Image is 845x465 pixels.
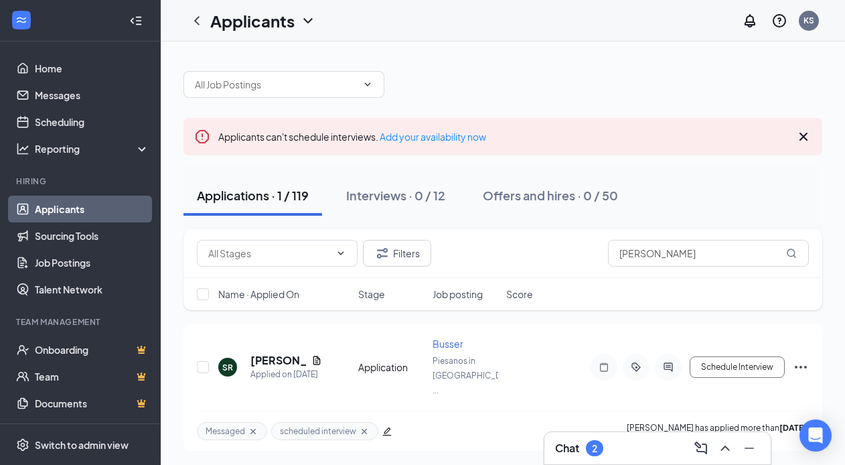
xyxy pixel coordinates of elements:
span: Piesanos in [GEOGRAPHIC_DATA] ... [433,356,518,395]
div: Interviews · 0 / 12 [346,187,445,204]
b: [DATE] [779,423,807,433]
div: Application [358,360,425,374]
input: All Stages [208,246,330,261]
input: Search in applications [608,240,809,267]
svg: Note [596,362,612,373]
span: Score [506,287,533,301]
span: Applicants can't schedule interviews. [218,131,486,143]
a: Applicants [35,196,149,222]
svg: ChevronLeft [189,13,205,29]
div: Switch to admin view [35,438,129,452]
h5: [PERSON_NAME] [250,353,306,368]
svg: MagnifyingGlass [786,248,797,259]
svg: Filter [374,245,390,261]
svg: ChevronDown [335,248,346,259]
button: Minimize [739,438,760,459]
h1: Applicants [210,9,295,32]
a: Job Postings [35,249,149,276]
svg: Cross [795,129,812,145]
svg: ActiveChat [660,362,676,373]
button: ChevronUp [714,438,736,459]
button: Filter Filters [363,240,431,267]
svg: Minimize [741,440,757,456]
div: Offers and hires · 0 / 50 [483,187,618,204]
svg: Collapse [129,14,143,27]
span: Stage [358,287,385,301]
svg: Cross [248,426,258,437]
span: scheduled interview [280,425,356,437]
svg: ChevronUp [717,440,733,456]
span: edit [382,427,392,436]
svg: Notifications [742,13,758,29]
div: Hiring [16,176,147,187]
svg: ChevronDown [362,79,373,90]
span: Busser [433,338,463,350]
a: SurveysCrown [35,417,149,444]
div: 2 [592,443,597,454]
div: Reporting [35,142,150,155]
svg: Ellipses [793,359,809,375]
a: Home [35,55,149,82]
span: Name · Applied On [218,287,299,301]
div: Applied on [DATE] [250,368,322,381]
a: Messages [35,82,149,109]
a: Scheduling [35,109,149,135]
a: Sourcing Tools [35,222,149,249]
span: Job posting [433,287,483,301]
svg: Analysis [16,142,29,155]
div: SR [222,362,233,373]
div: Team Management [16,316,147,328]
div: KS [803,15,814,26]
svg: Settings [16,438,29,452]
div: Applications · 1 / 119 [197,187,309,204]
h3: Chat [555,441,579,456]
svg: Cross [359,426,370,437]
button: Schedule Interview [690,356,785,378]
svg: Document [311,355,322,366]
a: DocumentsCrown [35,390,149,417]
p: [PERSON_NAME] has applied more than . [627,422,809,440]
input: All Job Postings [195,77,357,92]
span: Messaged [206,425,245,437]
svg: ActiveTag [628,362,644,373]
svg: ChevronDown [300,13,316,29]
svg: QuestionInfo [771,13,787,29]
svg: Error [194,129,210,145]
button: ComposeMessage [690,438,712,459]
svg: WorkstreamLogo [15,13,28,27]
a: Talent Network [35,276,149,303]
a: TeamCrown [35,363,149,390]
a: OnboardingCrown [35,336,149,363]
a: Add your availability now [380,131,486,143]
svg: ComposeMessage [693,440,709,456]
div: Open Intercom Messenger [799,419,832,452]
